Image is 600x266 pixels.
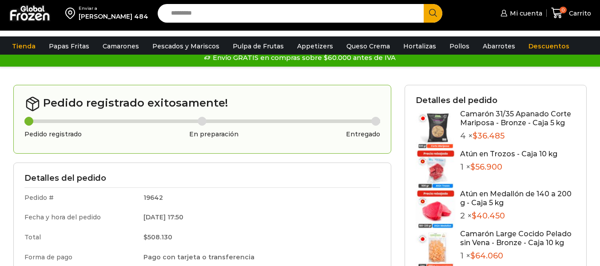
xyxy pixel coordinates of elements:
td: Pedido # [24,187,137,207]
a: Abarrotes [478,38,520,55]
bdi: 40.450 [472,211,505,221]
span: $ [472,211,477,221]
a: Camarón Large Cocido Pelado sin Vena - Bronze - Caja 10 kg [460,230,572,246]
div: Enviar a [79,5,148,12]
a: Queso Crema [342,38,394,55]
span: $ [143,233,147,241]
span: Mi cuenta [508,9,542,18]
bdi: 64.060 [470,251,503,261]
a: Descuentos [524,38,574,55]
a: Atún en Medallón de 140 a 200 g - Caja 5 kg [460,190,572,206]
img: address-field-icon.svg [65,5,79,20]
td: [DATE] 17:50 [137,207,380,227]
h2: Pedido registrado exitosamente! [24,96,380,112]
a: Pollos [445,38,474,55]
a: Camarones [98,38,143,55]
p: 1 × [460,163,557,172]
bdi: 56.900 [470,162,502,172]
td: Total [24,227,137,247]
div: [PERSON_NAME] 484 [79,12,148,21]
button: Search button [424,4,442,23]
h3: Pedido registrado [24,131,82,138]
span: $ [470,162,475,172]
bdi: 36.485 [473,131,505,141]
h3: Detalles del pedido [24,174,380,183]
h3: En preparación [189,131,238,138]
td: Fecha y hora del pedido [24,207,137,227]
td: 19642 [137,187,380,207]
p: 1 × [460,251,576,261]
span: Carrito [567,9,591,18]
a: Atún en Trozos - Caja 10 kg [460,150,557,158]
a: Tienda [8,38,40,55]
a: Pulpa de Frutas [228,38,288,55]
a: Papas Fritas [44,38,94,55]
a: Pescados y Mariscos [148,38,224,55]
a: Camarón 31/35 Apanado Corte Mariposa - Bronze - Caja 5 kg [460,110,571,127]
a: Mi cuenta [498,4,542,22]
span: $ [470,251,475,261]
a: 0 Carrito [551,3,591,24]
span: $ [473,131,477,141]
a: Appetizers [293,38,338,55]
p: 2 × [460,211,576,221]
bdi: 508.130 [143,233,172,241]
h3: Detalles del pedido [416,96,576,106]
p: 4 × [460,131,576,141]
h3: Entregado [346,131,380,138]
span: 0 [560,7,567,14]
a: Hortalizas [399,38,441,55]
